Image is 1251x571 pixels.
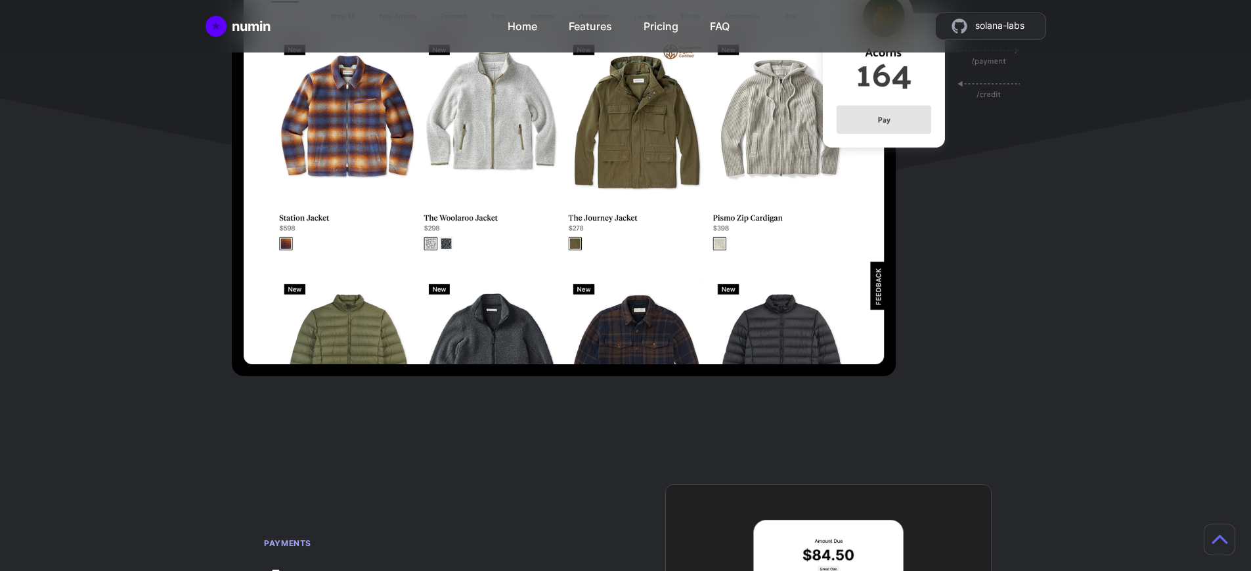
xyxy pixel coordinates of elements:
div: numin [232,17,271,35]
span: solana-labs [975,18,1024,34]
a: Home [508,13,537,34]
a: Features [569,13,612,34]
a: FAQ [710,13,730,34]
span: Payments [264,538,311,548]
a: Home [206,16,271,37]
button: Scroll to top [1204,524,1235,555]
a: source code [935,12,1046,40]
a: Pricing [644,13,678,34]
